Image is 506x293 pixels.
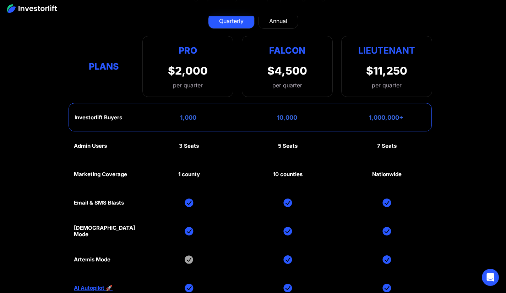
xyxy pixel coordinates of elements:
[272,81,302,89] div: per quarter
[179,143,199,149] div: 3 Seats
[74,225,135,238] div: [DEMOGRAPHIC_DATA] Mode
[377,143,397,149] div: 7 Seats
[75,114,122,121] div: Investorlift Buyers
[482,269,499,286] div: Open Intercom Messenger
[168,64,208,77] div: $2,000
[219,17,244,25] div: Quarterly
[168,43,208,57] div: Pro
[74,60,134,74] div: Plans
[269,17,287,25] div: Annual
[74,256,110,263] div: Artemis Mode
[369,114,403,121] div: 1,000,000+
[358,45,415,56] strong: Lieutenant
[74,143,107,149] div: Admin Users
[269,43,305,57] div: Falcon
[372,81,402,89] div: per quarter
[267,64,307,77] div: $4,500
[278,143,298,149] div: 5 Seats
[273,171,303,178] div: 10 counties
[74,171,127,178] div: Marketing Coverage
[74,200,124,206] div: Email & SMS Blasts
[366,64,407,77] div: $11,250
[178,171,200,178] div: 1 county
[180,114,196,121] div: 1,000
[372,171,402,178] div: Nationwide
[74,285,113,291] a: AI Autopilot 🚀
[277,114,297,121] div: 10,000
[168,81,208,89] div: per quarter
